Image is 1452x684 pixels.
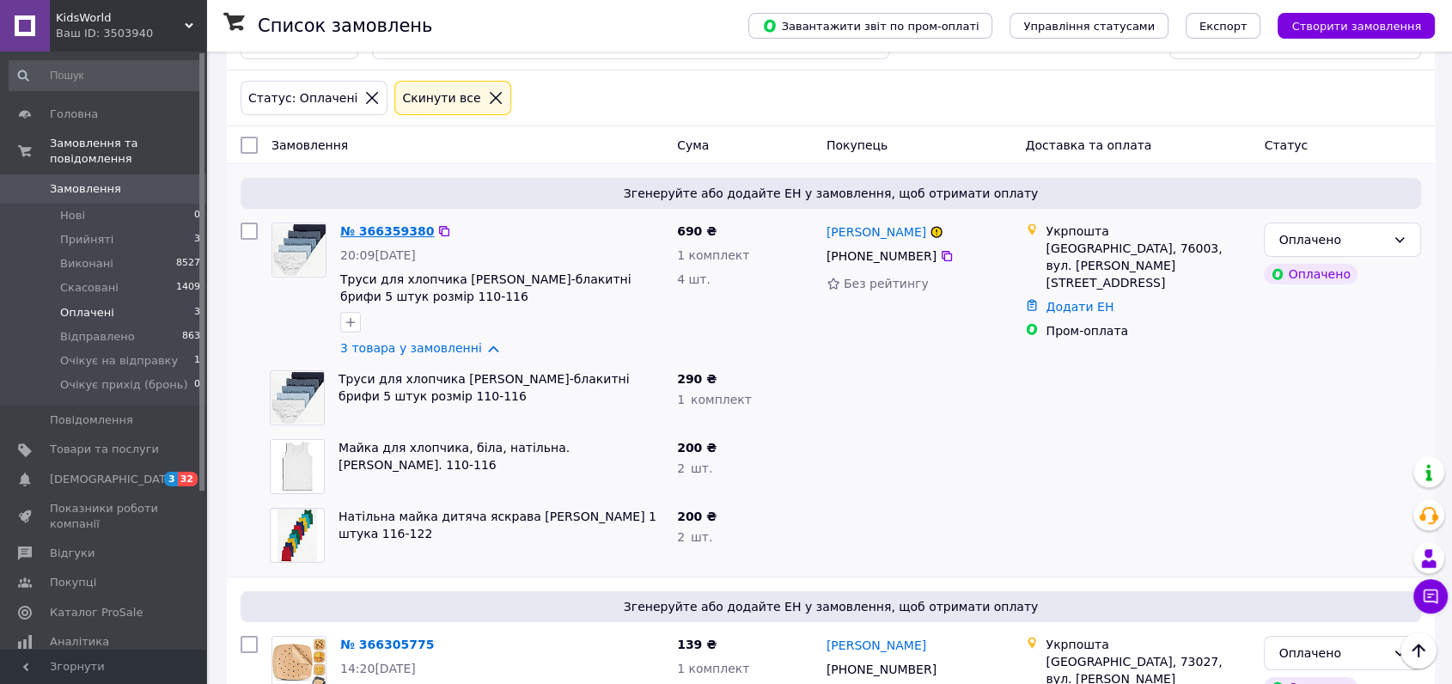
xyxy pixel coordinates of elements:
[164,472,178,486] span: 3
[50,412,133,428] span: Повідомлення
[178,472,198,486] span: 32
[60,208,85,223] span: Нові
[60,256,113,272] span: Виконані
[1046,240,1250,291] div: [GEOGRAPHIC_DATA], 76003, вул. [PERSON_NAME][STREET_ADDRESS]
[182,329,200,345] span: 863
[272,224,326,277] img: Фото товару
[60,305,114,321] span: Оплачені
[60,377,188,393] span: Очікує прихід (бронь)
[50,181,121,197] span: Замовлення
[245,89,361,107] div: Статус: Оплачені
[1264,264,1357,284] div: Оплачено
[1046,300,1113,314] a: Додати ЕН
[50,442,159,457] span: Товари та послуги
[278,509,318,562] img: Фото товару
[827,138,888,152] span: Покупець
[340,272,631,303] a: Труси для хлопчика [PERSON_NAME]-блакитні брифи 5 штук розмір 110-116
[677,393,752,406] span: 1 комплект
[844,277,929,290] span: Без рейтингу
[50,634,109,650] span: Аналітика
[340,341,482,355] a: 3 товара у замовленні
[339,372,630,403] a: Труси для хлопчика [PERSON_NAME]-блакитні брифи 5 штук розмір 110-116
[258,15,432,36] h1: Список замовлень
[194,353,200,369] span: 1
[823,657,940,681] div: [PHONE_NUMBER]
[50,605,143,620] span: Каталог ProSale
[56,26,206,41] div: Ваш ID: 3503940
[50,546,95,561] span: Відгуки
[339,510,656,540] a: Натільна майка дитяча яскрава [PERSON_NAME] 1 штука 116-122
[399,89,484,107] div: Cкинути все
[677,461,712,475] span: 2 шт.
[60,232,113,247] span: Прийняті
[194,232,200,247] span: 3
[762,18,979,34] span: Завантажити звіт по пром-оплаті
[50,472,177,487] span: [DEMOGRAPHIC_DATA]
[1278,644,1386,663] div: Оплачено
[1046,636,1250,653] div: Укрпошта
[1046,322,1250,339] div: Пром-оплата
[1413,579,1448,614] button: Чат з покупцем
[340,224,434,238] a: № 366359380
[677,510,717,523] span: 200 ₴
[1046,223,1250,240] div: Укрпошта
[1186,13,1261,39] button: Експорт
[194,208,200,223] span: 0
[1278,230,1386,249] div: Оплачено
[50,575,96,590] span: Покупці
[339,441,570,472] a: Майка для хлопчика, біла, натільна. [PERSON_NAME]. 110-116
[194,377,200,393] span: 0
[677,248,749,262] span: 1 комплект
[247,598,1414,615] span: Згенеруйте або додайте ЕН у замовлення, щоб отримати оплату
[677,272,711,286] span: 4 шт.
[271,372,324,424] img: Фото товару
[271,440,324,493] img: Фото товару
[50,501,159,532] span: Показники роботи компанії
[176,256,200,272] span: 8527
[9,60,202,91] input: Пошук
[340,248,416,262] span: 20:09[DATE]
[1010,13,1168,39] button: Управління статусами
[677,372,717,386] span: 290 ₴
[677,138,709,152] span: Cума
[748,13,992,39] button: Завантажити звіт по пром-оплаті
[1199,20,1248,33] span: Експорт
[827,223,926,241] a: [PERSON_NAME]
[677,441,717,455] span: 200 ₴
[677,530,712,544] span: 2 шт.
[1278,13,1435,39] button: Створити замовлення
[1291,20,1421,33] span: Створити замовлення
[1025,138,1151,152] span: Доставка та оплата
[271,223,326,278] a: Фото товару
[823,244,940,268] div: [PHONE_NUMBER]
[56,10,185,26] span: KidsWorld
[1400,632,1437,669] button: Наверх
[340,662,416,675] span: 14:20[DATE]
[247,185,1414,202] span: Згенеруйте або додайте ЕН у замовлення, щоб отримати оплату
[1023,20,1155,33] span: Управління статусами
[194,305,200,321] span: 3
[340,638,434,651] a: № 366305775
[677,224,717,238] span: 690 ₴
[677,662,749,675] span: 1 комплект
[60,353,178,369] span: Очікує на відправку
[1260,18,1435,32] a: Створити замовлення
[50,136,206,167] span: Замовлення та повідомлення
[60,280,119,296] span: Скасовані
[60,329,135,345] span: Відправлено
[50,107,98,122] span: Головна
[827,637,926,654] a: [PERSON_NAME]
[1264,138,1308,152] span: Статус
[176,280,200,296] span: 1409
[271,138,348,152] span: Замовлення
[677,638,717,651] span: 139 ₴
